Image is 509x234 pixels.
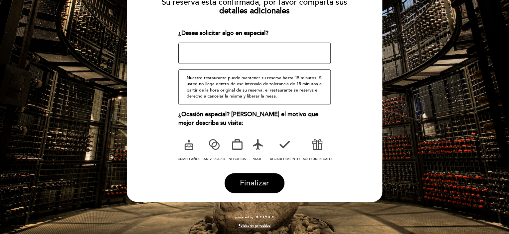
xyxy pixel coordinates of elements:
[255,216,274,219] img: MEITRE
[253,157,262,161] span: VIAJE
[240,178,269,188] span: Finalizar
[235,215,254,220] span: powered by
[178,29,331,38] div: ¿Desea solicitar algo en especial?
[204,157,225,161] span: ANIVERSARIO
[178,157,200,161] span: CUMPLEAÑOS
[225,173,284,193] button: Finalizar
[219,6,290,16] b: detalles adicionales
[239,223,270,228] a: Política de privacidad
[178,110,331,127] div: ¿Ocasión especial? [PERSON_NAME] el motivo que mejor describa su visita:
[303,157,331,161] span: SOLO UN REGALO
[178,69,331,105] div: Nuestro restaurante puede mantener su reserva hasta 15 minutos. Si usted no llega dentro de ese i...
[235,215,274,220] a: powered by
[228,157,246,161] span: NEGOCIOS
[269,157,299,161] span: AGRADECIMIENTO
